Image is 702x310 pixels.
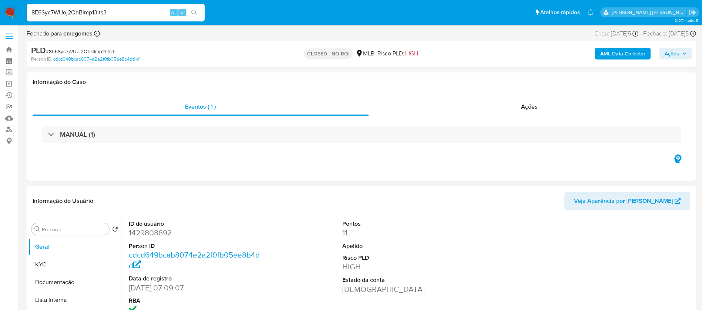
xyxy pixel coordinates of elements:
button: Retornar ao pedido padrão [112,226,118,234]
b: emegomes [62,29,93,38]
dd: 11 [342,228,477,238]
span: - [640,30,642,38]
dt: Apelido [342,242,477,250]
dt: Estado da conta [342,276,477,284]
span: s [181,9,183,16]
dt: Person ID [129,242,264,250]
span: Eventos ( 1 ) [185,102,216,111]
span: Veja Aparência por [PERSON_NAME] [574,192,673,210]
dd: HIGH [342,262,477,272]
span: HIGH [404,49,418,58]
dd: 1429808692 [129,228,264,238]
button: Ações [659,48,692,59]
h1: Informação do Caso [33,78,690,86]
span: Alt [171,9,177,16]
span: Risco PLD: [377,50,418,58]
b: Person ID [31,56,51,62]
a: Notificações [587,9,594,16]
b: PLD [31,44,46,56]
dt: ID do usuário [129,220,264,228]
a: Sair [689,8,696,16]
div: Criou: [DATE]5 [594,30,638,38]
span: # 8E6Syc7WUoj2QhBlmp13lts3 [46,48,114,55]
button: Geral [28,238,121,256]
span: Atalhos rápidos [540,8,580,16]
div: MLB [356,50,374,58]
div: MANUAL (1) [41,126,681,143]
dd: [DATE] 07:09:07 [129,283,264,293]
dt: Pontos [342,220,477,228]
dd: [DEMOGRAPHIC_DATA] [342,284,477,294]
h3: MANUAL (1) [60,130,95,139]
p: andreia.almeida@mercadolivre.com [612,9,686,16]
button: KYC [28,256,121,273]
a: cdcd649bcab8074e2a2f0fb05ee8b4dd [53,56,140,62]
span: Ações [665,48,679,59]
button: search-icon [187,7,202,18]
dt: RBA [129,297,264,305]
span: Ações [521,102,538,111]
h1: Informação do Usuário [33,197,93,205]
input: Pesquise usuários ou casos... [27,8,205,17]
b: AML Data Collector [600,48,645,59]
dt: Data de registro [129,275,264,283]
button: Veja Aparência por [PERSON_NAME] [564,192,690,210]
button: Documentação [28,273,121,291]
dt: Risco PLD [342,254,477,262]
button: Procurar [34,226,40,232]
a: cdcd649bcab8074e2a2f0fb05ee8b4dd [129,249,260,270]
input: Procurar [42,226,106,233]
button: Lista Interna [28,291,121,309]
button: AML Data Collector [595,48,651,59]
p: CLOSED - NO ROI [304,48,353,59]
span: Fechado para [27,30,93,38]
div: Fechado: [DATE]5 [643,30,696,38]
